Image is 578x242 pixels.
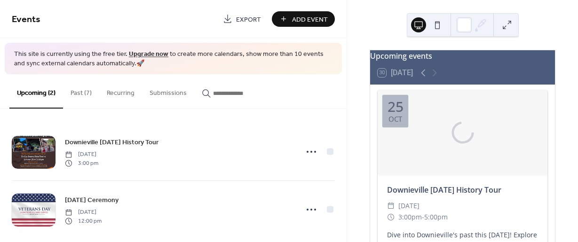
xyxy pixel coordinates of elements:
button: Past (7) [63,74,99,108]
button: Add Event [272,11,335,27]
span: 3:00 pm [65,159,98,167]
span: Events [12,10,40,29]
span: [DATE] Ceremony [65,195,119,205]
span: Export [236,15,261,24]
span: 12:00 pm [65,217,102,225]
div: ​ [387,200,395,211]
a: Export [216,11,268,27]
button: Recurring [99,74,142,108]
a: Upgrade now [129,48,168,61]
div: Oct [388,116,402,123]
a: Downieville [DATE] History Tour [65,137,158,148]
div: 25 [388,100,404,114]
div: Downieville [DATE] History Tour [378,184,547,195]
a: [DATE] Ceremony [65,195,119,205]
div: Upcoming events [370,50,555,62]
span: 3:00pm [398,211,422,223]
div: ​ [387,211,395,223]
span: [DATE] [65,208,102,217]
span: Add Event [292,15,328,24]
span: [DATE] [65,150,98,159]
button: Upcoming (2) [9,74,63,109]
span: 5:00pm [424,211,448,223]
span: Downieville [DATE] History Tour [65,138,158,148]
span: [DATE] [398,200,420,211]
span: - [422,211,424,223]
span: This site is currently using the free tier. to create more calendars, show more than 10 events an... [14,50,333,68]
button: Submissions [142,74,194,108]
